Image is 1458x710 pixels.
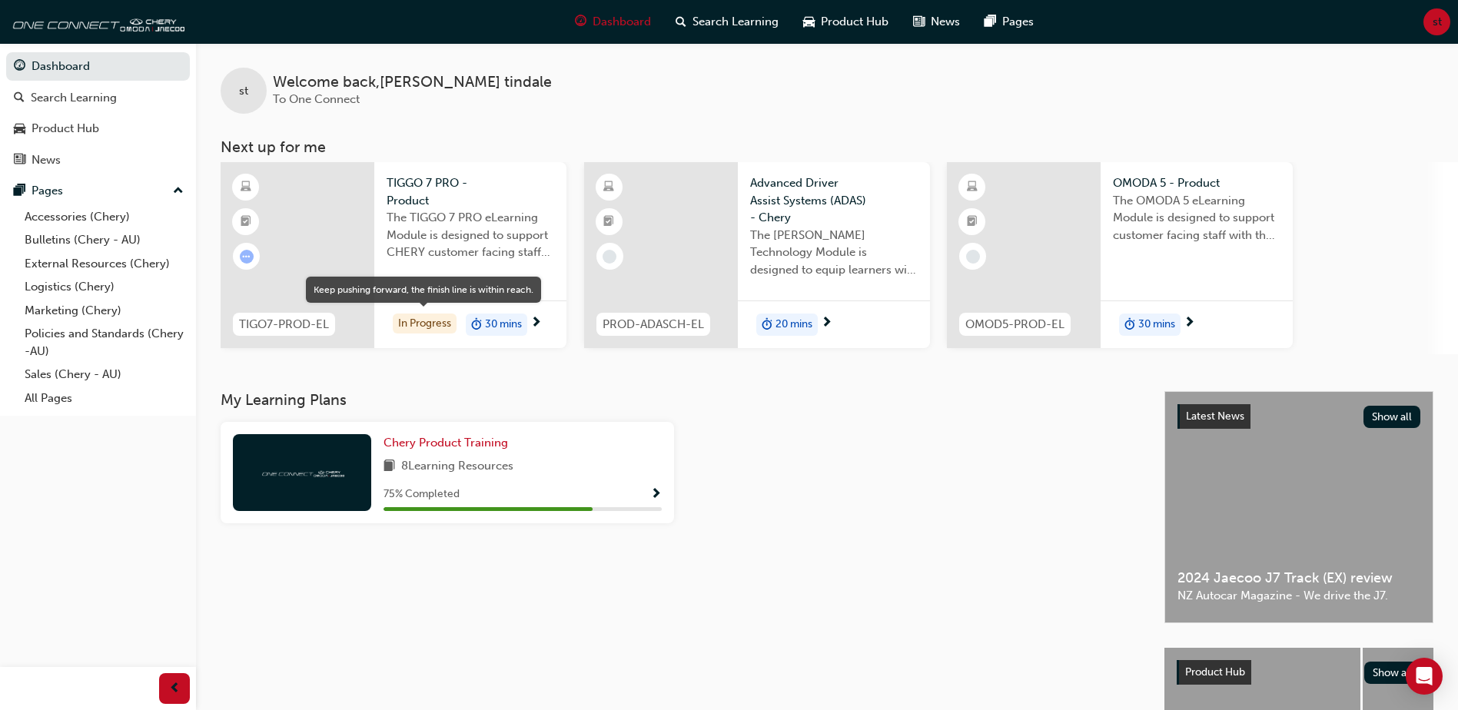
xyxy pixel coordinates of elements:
span: 30 mins [1138,316,1175,333]
span: st [1433,13,1442,31]
span: learningResourceType_ELEARNING-icon [603,177,614,197]
h3: Next up for me [196,138,1458,156]
button: Show Progress [650,485,662,504]
span: TIGGO 7 PRO - Product [387,174,554,209]
span: Show Progress [650,488,662,502]
span: duration-icon [1124,315,1135,335]
span: search-icon [14,91,25,105]
span: Advanced Driver Assist Systems (ADAS) - Chery [750,174,918,227]
a: News [6,146,190,174]
a: Latest NewsShow all2024 Jaecoo J7 Track (EX) reviewNZ Autocar Magazine - We drive the J7. [1164,391,1433,623]
span: The OMODA 5 eLearning Module is designed to support customer facing staff with the product and sa... [1113,192,1280,244]
span: up-icon [173,181,184,201]
a: Search Learning [6,84,190,112]
a: External Resources (Chery) [18,252,190,276]
button: Show all [1364,662,1422,684]
span: prev-icon [169,679,181,698]
div: In Progress [393,314,457,334]
span: Product Hub [1185,665,1245,678]
span: pages-icon [14,184,25,198]
button: DashboardSearch LearningProduct HubNews [6,49,190,177]
span: 2024 Jaecoo J7 Track (EX) review [1177,569,1420,587]
span: next-icon [1184,317,1195,330]
span: news-icon [913,12,925,32]
a: Chery Product Training [384,434,514,452]
span: search-icon [676,12,686,32]
span: duration-icon [762,315,772,335]
span: next-icon [821,317,832,330]
span: car-icon [14,122,25,136]
a: search-iconSearch Learning [663,6,791,38]
div: Search Learning [31,89,117,107]
span: 75 % Completed [384,486,460,503]
span: OMOD5-PROD-EL [965,316,1064,333]
span: PROD-ADASCH-EL [603,316,704,333]
button: st [1423,8,1450,35]
img: oneconnect [260,465,344,479]
span: Product Hub [821,13,888,31]
span: 20 mins [775,316,812,333]
button: Pages [6,177,190,205]
a: pages-iconPages [972,6,1046,38]
a: Product Hub [6,114,190,143]
span: TIGO7-PROD-EL [239,316,329,333]
span: learningResourceType_ELEARNING-icon [967,177,978,197]
a: Product HubShow all [1177,660,1421,685]
a: Bulletins (Chery - AU) [18,228,190,252]
span: learningRecordVerb_NONE-icon [966,250,980,264]
span: News [931,13,960,31]
a: news-iconNews [901,6,972,38]
span: booktick-icon [967,212,978,232]
span: booktick-icon [603,212,614,232]
span: OMODA 5 - Product [1113,174,1280,192]
span: To One Connect [273,92,360,106]
a: Dashboard [6,52,190,81]
a: TIGO7-PROD-ELTIGGO 7 PRO - ProductThe TIGGO 7 PRO eLearning Module is designed to support CHERY c... [221,162,566,348]
img: oneconnect [8,6,184,37]
div: News [32,151,61,169]
a: Logistics (Chery) [18,275,190,299]
span: learningRecordVerb_NONE-icon [603,250,616,264]
span: car-icon [803,12,815,32]
div: Product Hub [32,120,99,138]
a: Marketing (Chery) [18,299,190,323]
span: The [PERSON_NAME] Technology Module is designed to equip learners with essential knowledge about ... [750,227,918,279]
span: learningRecordVerb_ATTEMPT-icon [240,250,254,264]
a: Latest NewsShow all [1177,404,1420,429]
div: Pages [32,182,63,200]
span: Chery Product Training [384,436,508,450]
span: learningResourceType_ELEARNING-icon [241,177,251,197]
div: Open Intercom Messenger [1406,658,1443,695]
span: news-icon [14,154,25,168]
a: OMOD5-PROD-ELOMODA 5 - ProductThe OMODA 5 eLearning Module is designed to support customer facing... [947,162,1293,348]
a: Sales (Chery - AU) [18,363,190,387]
span: NZ Autocar Magazine - We drive the J7. [1177,587,1420,605]
span: pages-icon [985,12,996,32]
span: Search Learning [692,13,779,31]
a: car-iconProduct Hub [791,6,901,38]
span: Pages [1002,13,1034,31]
a: Accessories (Chery) [18,205,190,229]
span: 8 Learning Resources [401,457,513,476]
a: All Pages [18,387,190,410]
span: Dashboard [593,13,651,31]
a: PROD-ADASCH-ELAdvanced Driver Assist Systems (ADAS) - CheryThe [PERSON_NAME] Technology Module is... [584,162,930,348]
button: Show all [1363,406,1421,428]
span: duration-icon [471,315,482,335]
span: booktick-icon [241,212,251,232]
a: Policies and Standards (Chery -AU) [18,322,190,363]
span: next-icon [530,317,542,330]
span: Latest News [1186,410,1244,423]
span: The TIGGO 7 PRO eLearning Module is designed to support CHERY customer facing staff with the prod... [387,209,554,261]
a: guage-iconDashboard [563,6,663,38]
span: Welcome back , [PERSON_NAME] tindale [273,74,552,91]
span: st [239,82,248,100]
span: guage-icon [14,60,25,74]
span: 30 mins [485,316,522,333]
span: guage-icon [575,12,586,32]
div: Keep pushing forward, the finish line is within reach. [314,283,533,297]
h3: My Learning Plans [221,391,1140,409]
span: book-icon [384,457,395,476]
